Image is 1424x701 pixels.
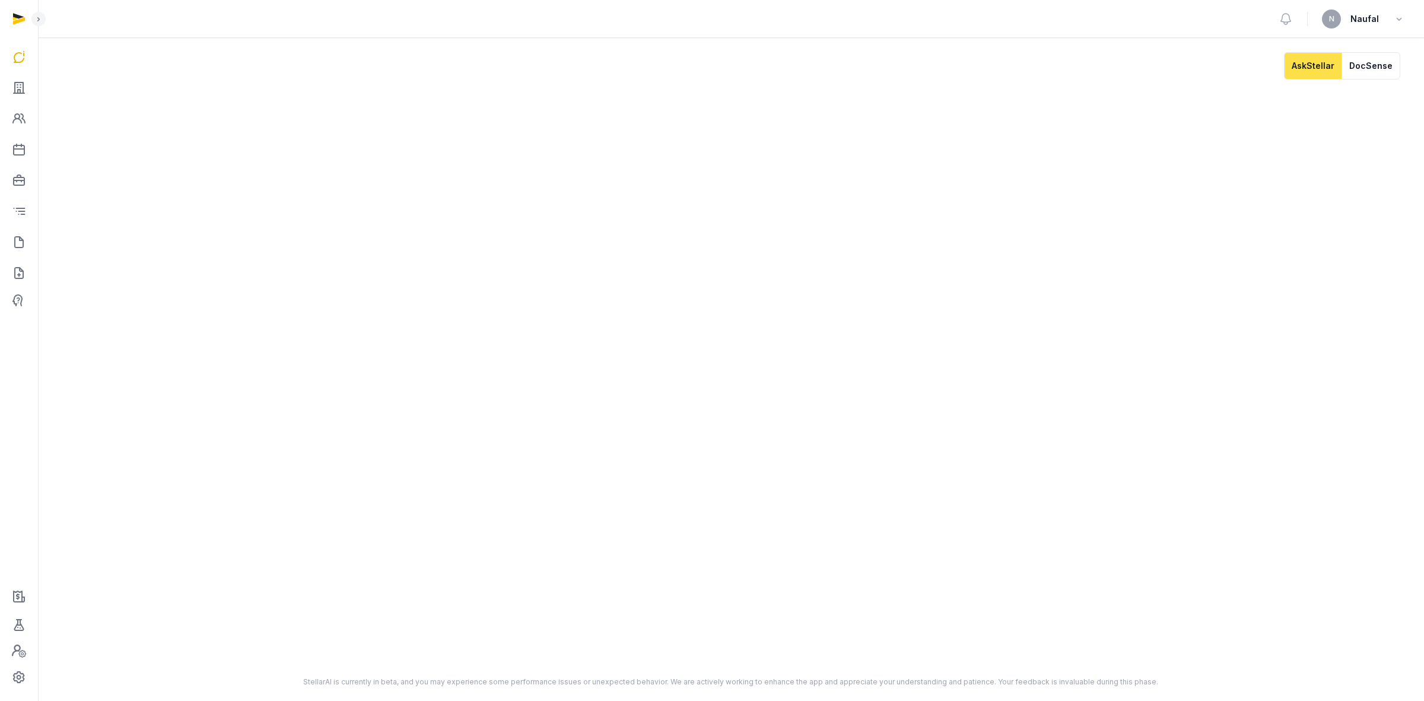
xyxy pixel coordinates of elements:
[1342,52,1400,80] button: DocSense
[177,677,1286,687] div: StellarAI is currently in beta, and you may experience some performance issues or unexpected beha...
[1329,15,1334,23] span: N
[1284,52,1342,80] button: AskStellar
[1322,9,1341,28] button: N
[1350,12,1379,26] span: Naufal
